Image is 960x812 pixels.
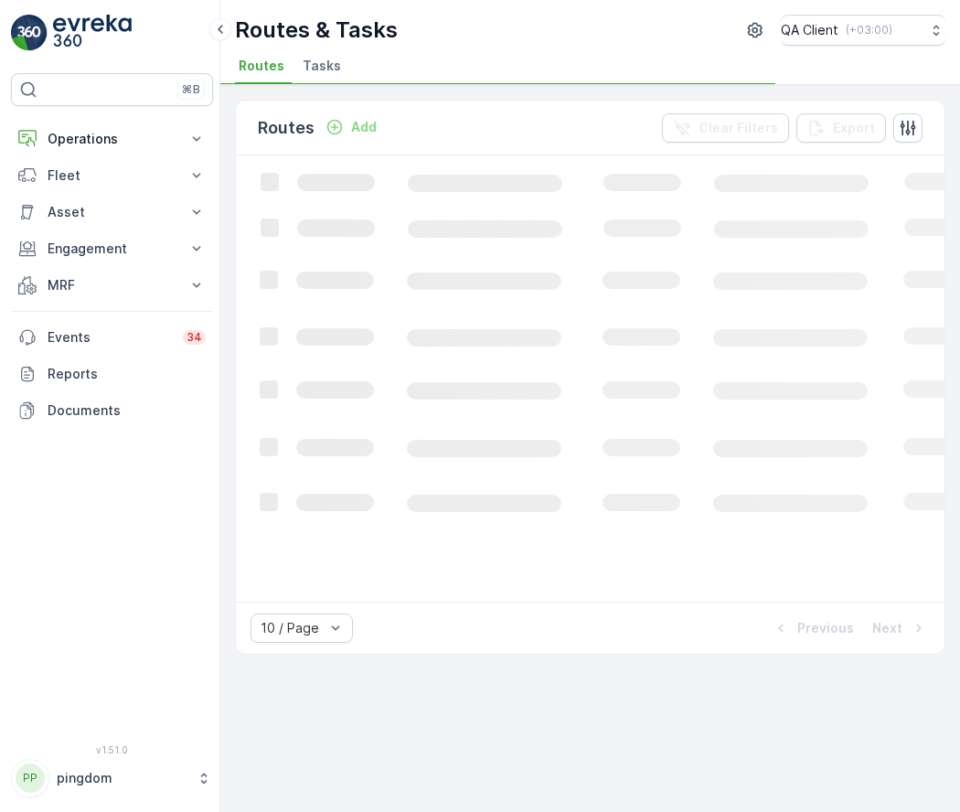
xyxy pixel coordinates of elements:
button: Fleet [11,157,213,194]
p: Export [833,119,875,137]
span: v 1.51.0 [11,744,213,755]
p: Next [872,619,902,637]
button: Clear Filters [662,113,789,143]
p: Engagement [48,240,176,258]
p: Add [351,118,377,136]
img: logo_light-DOdMpM7g.png [53,15,132,51]
p: pingdom [57,769,187,787]
p: Events [48,328,172,347]
button: MRF [11,267,213,304]
a: Documents [11,392,213,429]
button: Export [796,113,886,143]
p: Routes [258,115,315,141]
button: Add [318,116,384,138]
p: Reports [48,365,206,383]
p: Documents [48,401,206,420]
p: Previous [797,619,854,637]
p: Fleet [48,166,176,185]
button: Previous [770,617,856,639]
button: Next [870,617,930,639]
p: Operations [48,130,176,148]
div: PP [16,764,45,793]
a: Events34 [11,319,213,356]
button: Operations [11,121,213,157]
p: QA Client [781,21,838,39]
p: Routes & Tasks [235,16,398,45]
p: Clear Filters [699,119,778,137]
p: Asset [48,203,176,221]
span: Tasks [303,57,341,75]
img: logo [11,15,48,51]
button: PPpingdom [11,759,213,797]
button: Engagement [11,230,213,267]
button: Asset [11,194,213,230]
a: Reports [11,356,213,392]
p: ( +03:00 ) [846,23,892,37]
p: MRF [48,276,176,294]
button: QA Client(+03:00) [781,15,945,46]
span: Routes [239,57,284,75]
p: 34 [187,330,202,345]
p: ⌘B [182,82,200,97]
